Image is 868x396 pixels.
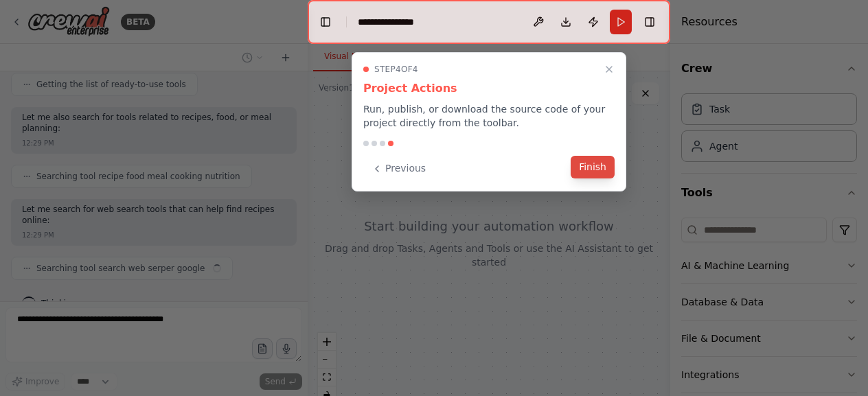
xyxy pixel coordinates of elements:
h3: Project Actions [363,80,615,97]
button: Previous [363,157,434,180]
button: Hide left sidebar [316,12,335,32]
button: Finish [571,156,615,178]
button: Close walkthrough [601,61,617,78]
p: Run, publish, or download the source code of your project directly from the toolbar. [363,102,615,130]
span: Step 4 of 4 [374,64,418,75]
